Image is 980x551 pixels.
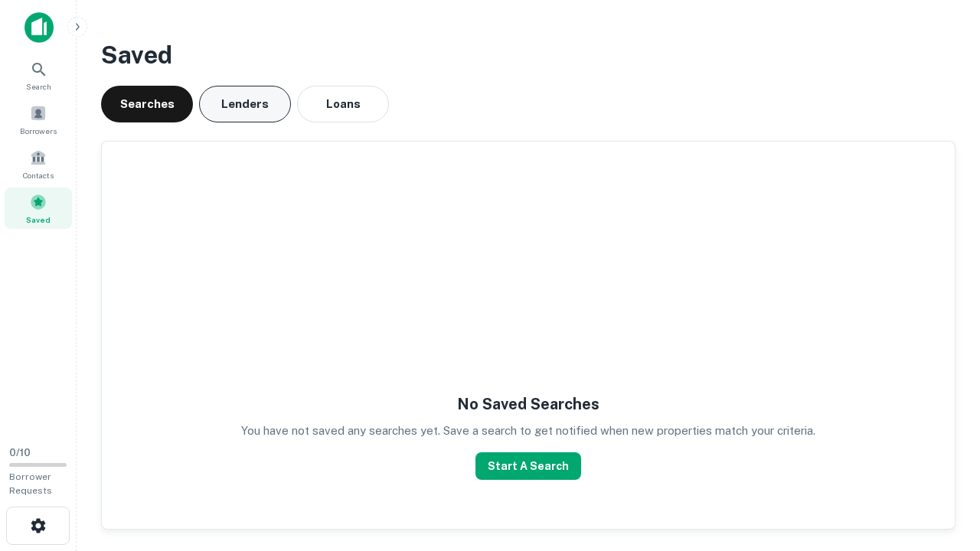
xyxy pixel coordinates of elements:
[5,187,72,229] a: Saved
[5,99,72,140] a: Borrowers
[24,12,54,43] img: capitalize-icon.png
[475,452,581,480] button: Start A Search
[5,143,72,184] a: Contacts
[297,86,389,122] button: Loans
[9,447,31,458] span: 0 / 10
[101,37,955,73] h3: Saved
[101,86,193,122] button: Searches
[199,86,291,122] button: Lenders
[903,429,980,502] iframe: Chat Widget
[23,169,54,181] span: Contacts
[9,471,52,496] span: Borrower Requests
[5,54,72,96] a: Search
[241,422,815,440] p: You have not saved any searches yet. Save a search to get notified when new properties match your...
[26,80,51,93] span: Search
[457,393,599,416] h5: No Saved Searches
[26,214,51,226] span: Saved
[20,125,57,137] span: Borrowers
